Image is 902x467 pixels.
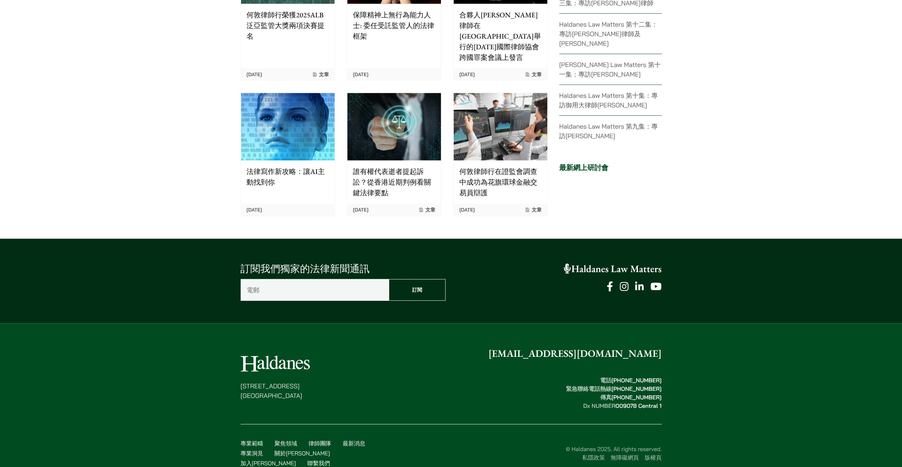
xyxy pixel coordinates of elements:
input: 訂閱 [389,279,446,301]
a: 誰有權代表逝者提起訴訟？從香港近期判例看關鍵法律要點 [DATE] 文章 [347,93,441,216]
p: [STREET_ADDRESS] [GEOGRAPHIC_DATA] [241,381,310,400]
p: 何敦律師行在證監會調查中成功為花旗環球金融交易員辯護 [459,166,542,198]
span: 文章 [312,71,329,78]
span: 文章 [525,207,542,213]
a: 律師團隊 [309,440,331,447]
mark: [PHONE_NUMBER] [611,385,662,392]
a: 何敦律師行在證監會調查中成功為花旗環球金融交易員辯護 [DATE] 文章 [453,93,548,216]
a: 關於[PERSON_NAME] [275,450,330,457]
time: [DATE] [353,207,369,213]
div: © Haldanes 2025. All rights reserved. [381,445,662,462]
a: Haldanes Law Matters [564,263,662,275]
a: 最新消息 [343,440,365,447]
a: Haldanes Law Matters 第十集：專訪御用大律師[PERSON_NAME] [559,91,658,109]
a: 法律寫作新攻略：讓AI主動找到你 [DATE] [241,93,335,216]
p: 誰有權代表逝者提起訴訟？從香港近期判例看關鍵法律要點 [353,166,435,198]
a: 專業範疇 [241,440,263,447]
mark: 009078 Central 1 [615,402,661,409]
input: 電郵 [241,279,389,301]
time: [DATE] [459,71,475,78]
a: 無障礙網頁 [611,454,639,461]
a: Haldanes Law Matters 第九集：專訪[PERSON_NAME] [559,122,658,140]
a: 聚焦領域 [275,440,297,447]
span: 文章 [525,71,542,78]
time: [DATE] [247,71,262,78]
mark: [PHONE_NUMBER] [611,377,662,384]
p: 何敦律師行榮獲2025ALB泛亞監管大獎兩項決賽提名 [247,10,329,41]
a: Haldanes Law Matters 第十二集：專訪[PERSON_NAME]律師及[PERSON_NAME] [559,20,658,47]
img: Logo of Haldanes [241,356,310,372]
time: [DATE] [247,207,262,213]
a: [EMAIL_ADDRESS][DOMAIN_NAME] [488,347,662,360]
p: 保障精神上無行為能力人士: 委任受託監管人的法律框架 [353,10,435,41]
p: 訂閱我們獨家的法律新聞通訊 [241,261,446,276]
a: 聯繫我們 [307,460,330,467]
strong: 電話 緊急聯絡電話熱線 傳真 Dx NUMBER [566,377,662,409]
h3: 最新網上研討會 [559,163,662,172]
time: [DATE] [353,71,369,78]
time: [DATE] [459,207,475,213]
p: 合夥人[PERSON_NAME]律師在[GEOGRAPHIC_DATA]舉行的[DATE]國際律師協會跨國罪案會議上發言 [459,10,542,63]
a: 版權頁 [645,454,662,461]
a: 專業洞見 [241,450,263,457]
mark: [PHONE_NUMBER] [611,394,662,401]
p: 法律寫作新攻略：讓AI主動找到你 [247,166,329,187]
a: 加入[PERSON_NAME] [241,460,296,467]
a: 私隱政策 [582,454,605,461]
span: 文章 [418,207,435,213]
a: [PERSON_NAME] Law Matters 第十一集：專訪[PERSON_NAME] [559,61,661,78]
